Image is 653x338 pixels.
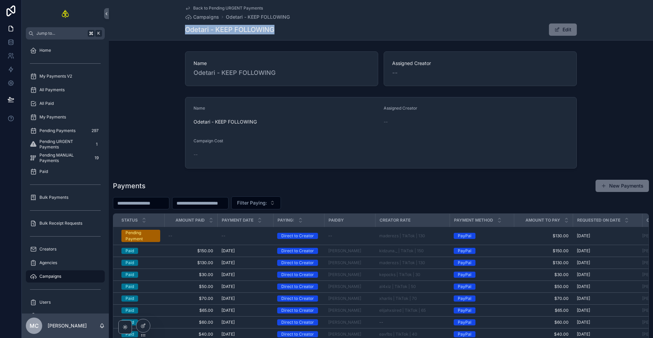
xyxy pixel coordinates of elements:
[168,308,213,313] a: $65.00
[125,230,156,242] div: Pending Payment
[392,68,398,78] span: --
[221,284,269,289] a: [DATE]
[277,284,320,290] a: Direct to Creator
[39,74,72,79] span: My Payments V2
[193,5,263,11] span: Back to Pending URGENT Payments
[281,260,314,266] div: Direct to Creator
[328,272,361,277] span: [PERSON_NAME]
[39,195,68,200] span: Bulk Payments
[221,248,235,254] span: [DATE]
[392,60,568,67] span: Assigned Creator
[175,218,205,223] span: Amount Paid
[379,332,417,337] span: eavfbs | TikTok | 40
[185,25,274,34] h1: Odetari - KEEP FOLLOWING
[379,308,446,313] a: elijahxsired | TikTok | 65
[454,284,510,290] a: PayPal
[518,308,569,313] a: $65.00
[458,248,471,254] div: PayPal
[454,331,510,337] a: PayPal
[39,139,90,150] span: Pending URGENT Payments
[278,218,294,223] span: Paying:
[577,296,638,301] a: [DATE]
[328,320,371,325] a: [PERSON_NAME]
[185,14,219,20] a: Campaigns
[379,332,446,337] a: eavfbs | TikTok | 40
[125,331,134,337] div: Paid
[281,233,314,239] div: Direct to Creator
[125,260,134,266] div: Paid
[168,272,213,277] a: $30.00
[221,320,235,325] span: [DATE]
[454,248,510,254] a: PayPal
[221,233,269,239] a: --
[121,260,160,266] a: Paid
[221,320,269,325] a: [DATE]
[168,248,213,254] a: $150.00
[39,128,76,133] span: Pending Payments
[221,248,269,254] a: [DATE]
[518,296,569,301] a: $70.00
[168,284,213,289] span: $50.00
[281,331,314,337] div: Direct to Creator
[168,233,213,239] a: --
[384,118,388,125] span: --
[577,332,590,337] span: [DATE]
[121,319,160,325] a: Paid
[577,233,590,239] span: [DATE]
[328,296,361,301] span: [PERSON_NAME]
[194,106,205,111] span: Name
[231,196,281,209] button: Select Button
[26,125,105,137] a: Pending Payments297
[168,260,213,265] span: $130.00
[221,272,269,277] a: [DATE]
[379,284,416,289] a: al4xiz | TikTok | 50
[380,218,411,223] span: Creator Rate
[26,27,105,39] button: Jump to...K
[125,284,134,290] div: Paid
[221,332,269,337] a: [DATE]
[26,84,105,96] a: All Payments
[518,260,569,265] a: $130.00
[168,296,213,301] a: $70.00
[26,270,105,283] a: Campaigns
[454,218,493,223] span: Payment Method
[458,233,471,239] div: PayPal
[281,248,314,254] div: Direct to Creator
[549,23,577,36] button: Edit
[518,233,569,239] a: $130.00
[328,260,361,265] a: [PERSON_NAME]
[26,243,105,255] a: Creators
[93,140,101,148] div: 1
[379,233,425,239] a: maderezs | TikTok | 130
[328,320,361,325] a: [PERSON_NAME]
[26,138,105,150] a: Pending URGENT Payments1
[328,308,361,313] span: [PERSON_NAME]
[577,272,638,277] a: [DATE]
[518,284,569,289] a: $50.00
[39,274,61,279] span: Campaigns
[26,97,105,110] a: All Paid
[379,296,446,301] a: xharlis | TikTok | 70
[39,152,90,163] span: Pending MANUAL Payments
[458,284,471,290] div: PayPal
[328,284,361,289] a: [PERSON_NAME]
[577,308,590,313] span: [DATE]
[121,230,160,242] a: Pending Payment
[226,14,290,20] a: Odetari - KEEP FOLLOWING
[379,260,446,265] a: maderezs | TikTok | 130
[125,319,134,325] div: Paid
[458,295,471,302] div: PayPal
[379,272,420,277] a: kepocks | TikTok | 30
[454,260,510,266] a: PayPal
[121,248,160,254] a: Paid
[194,60,370,67] span: Name
[458,260,471,266] div: PayPal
